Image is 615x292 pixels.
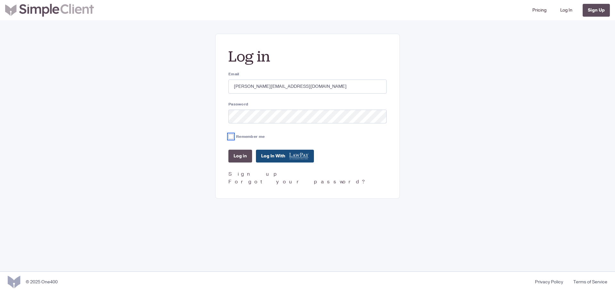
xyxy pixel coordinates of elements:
label: Email [228,71,387,77]
a: Sign Up [583,4,610,17]
a: Privacy Policy [530,279,568,285]
input: Log in [228,150,252,163]
a: Sign up [228,171,281,178]
a: Log In With [256,150,314,163]
label: Remember me [236,134,265,139]
label: Password [228,101,387,107]
a: Pricing [530,3,549,18]
a: Log In [558,3,575,18]
a: Forgot your password? [228,178,367,185]
input: you@example.com [228,79,387,94]
h2: Log in [228,47,387,66]
a: Terms of Service [568,279,607,285]
div: © 2025 One400 [26,279,58,285]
